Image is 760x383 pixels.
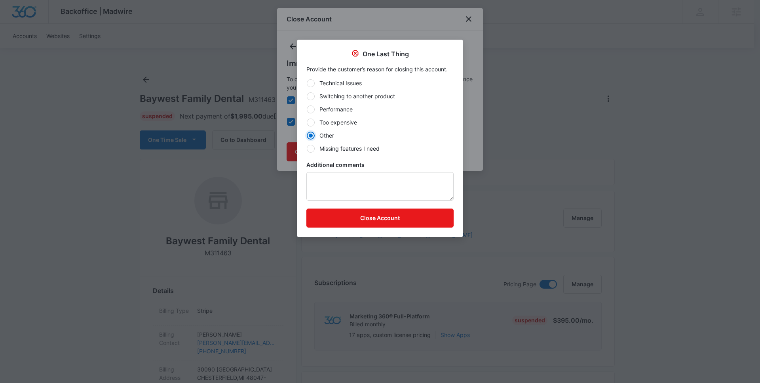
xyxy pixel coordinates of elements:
label: Additional comments [306,161,454,169]
label: Other [306,131,454,140]
p: Provide the customer’s reason for closing this account. [306,65,454,73]
label: Switching to another product [306,92,454,100]
label: Technical Issues [306,79,454,87]
label: Performance [306,105,454,113]
button: Close Account [306,209,454,228]
p: One Last Thing [363,49,409,59]
label: Missing features I need [306,144,454,153]
label: Too expensive [306,118,454,126]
